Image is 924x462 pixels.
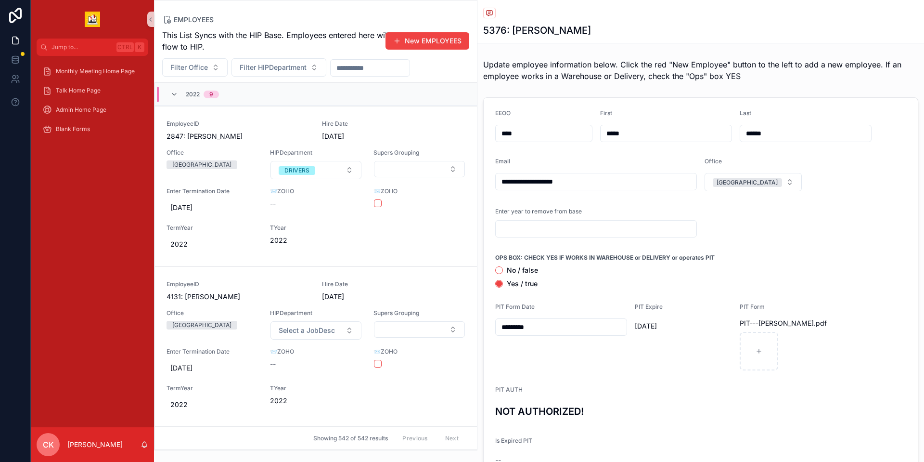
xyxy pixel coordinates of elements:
[170,239,255,249] span: 2022
[373,348,465,356] span: 📨ZOHO
[37,120,148,138] a: Blank Forms
[507,280,538,287] label: Yes / true
[167,309,258,317] span: Office
[167,120,310,128] span: EmployeeID
[373,187,465,195] span: 📨ZOHO
[270,384,362,392] span: TYear
[374,161,465,177] button: Select Button
[495,208,582,215] span: Enter year to remove from base
[740,318,814,328] span: PIT---[PERSON_NAME]
[56,125,90,133] span: Blank Forms
[162,29,391,53] span: This List Syncs with the HIP Base. Employees entered here will flow to HIP.
[240,63,307,72] span: Filter HIPDepartment
[56,87,101,94] span: Talk Home Page
[740,109,751,117] span: Last
[322,280,414,288] span: Hire Date
[270,224,362,232] span: TYear
[270,309,362,317] span: HIPDepartment
[167,187,258,195] span: Enter Termination Date
[495,254,715,262] strong: OPS BOX: CHECK YES IF WORKS IN WAREHOUSE or DELIVERY or operates PIT
[483,24,591,37] h1: 5376: [PERSON_NAME]
[162,58,228,77] button: Select Button
[270,396,362,406] span: 2022
[740,303,765,310] span: PIT Form
[167,280,310,288] span: EmployeeID
[270,187,362,195] span: 📨ZOHO
[373,309,465,317] span: Supers Grouping
[209,91,213,98] div: 9
[495,386,523,393] span: PIT AUTH
[174,15,214,25] span: EMPLOYEES
[385,32,469,50] button: New EMPLOYEES
[322,132,414,141] span: [DATE]
[170,63,208,72] span: Filter Office
[67,440,123,449] p: [PERSON_NAME]
[814,318,827,328] span: .pdf
[717,178,778,187] div: [GEOGRAPHIC_DATA]
[155,106,477,266] a: EmployeeID2847: [PERSON_NAME]Hire Date[DATE]Office[GEOGRAPHIC_DATA]HIPDepartmentSelect ButtonSupe...
[270,236,362,245] span: 2022
[167,149,258,157] span: Office
[313,435,388,442] span: Showing 542 of 542 results
[270,359,276,369] span: --
[51,43,113,51] span: Jump to...
[507,267,538,274] label: No / false
[172,160,231,169] div: [GEOGRAPHIC_DATA]
[37,63,148,80] a: Monthly Meeting Home Page
[322,120,414,128] span: Hire Date
[270,199,276,209] span: --
[155,266,477,427] a: EmployeeID4131: [PERSON_NAME]Hire Date[DATE]Office[GEOGRAPHIC_DATA]HIPDepartmentSelect ButtonSupe...
[284,166,309,175] div: DRIVERS
[495,303,535,310] span: PIT Form Date
[56,106,106,114] span: Admin Home Page
[231,58,326,77] button: Select Button
[495,404,906,419] h3: NOT AUTHORIZED!
[635,303,663,310] span: PIT Expire
[37,82,148,99] a: Talk Home Page
[635,321,732,331] span: [DATE]
[170,400,255,409] span: 2022
[162,15,214,25] a: EMPLOYEES
[43,439,54,450] span: CK
[270,348,362,356] span: 📨ZOHO
[172,321,231,330] div: [GEOGRAPHIC_DATA]
[56,67,135,75] span: Monthly Meeting Home Page
[270,321,361,340] button: Select Button
[374,321,465,338] button: Select Button
[270,161,361,179] button: Select Button
[85,12,100,27] img: App logo
[322,292,414,302] span: [DATE]
[167,348,258,356] span: Enter Termination Date
[170,363,255,373] span: [DATE]
[167,292,310,302] span: 4131: [PERSON_NAME]
[37,39,148,56] button: Jump to...CtrlK
[167,132,310,141] span: 2847: [PERSON_NAME]
[600,109,612,117] span: First
[270,149,362,157] span: HIPDepartment
[136,43,143,51] span: K
[116,42,134,52] span: Ctrl
[186,91,200,98] span: 2022
[705,173,802,191] button: Select Button
[279,326,335,335] span: Select a JobDesc
[37,101,148,119] a: Admin Home Page
[373,149,465,157] span: Supers Grouping
[31,56,154,150] div: scrollable content
[167,384,258,392] span: TermYear
[495,437,532,444] span: Is Expired PIT
[170,203,255,212] span: [DATE]
[495,158,510,165] span: Email
[167,224,258,232] span: TermYear
[483,60,901,81] span: Update employee information below. Click the red "New Employee" button to the left to add a new e...
[495,109,511,117] span: EEOO
[705,158,722,165] span: Office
